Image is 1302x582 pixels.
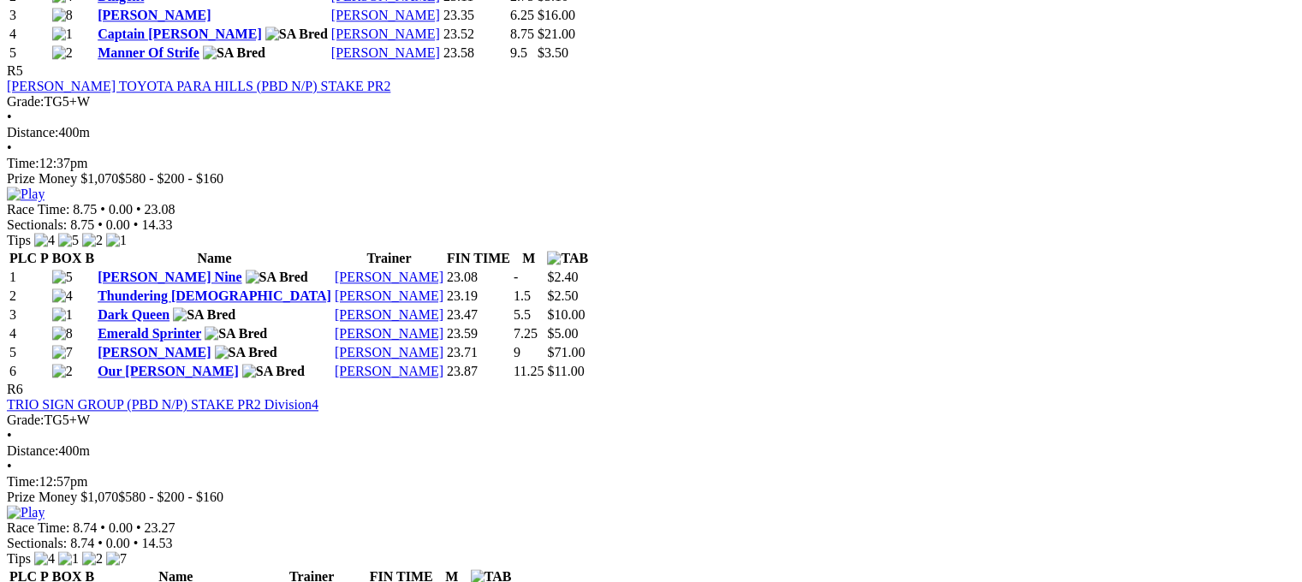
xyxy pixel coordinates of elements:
span: Time: [7,474,39,489]
a: Our [PERSON_NAME] [98,364,239,378]
span: • [7,459,12,473]
text: 9 [514,345,520,359]
a: [PERSON_NAME] [335,345,443,359]
a: [PERSON_NAME] [335,307,443,322]
span: Tips [7,551,31,566]
img: 7 [106,551,127,567]
span: $16.00 [538,8,575,22]
img: SA Bred [205,326,267,341]
text: - [514,270,518,284]
span: • [136,520,141,535]
img: Play [7,187,45,202]
td: 23.58 [443,45,508,62]
a: [PERSON_NAME] [335,288,443,303]
span: Distance: [7,125,58,140]
img: 5 [52,270,73,285]
td: 23.59 [446,325,511,342]
img: SA Bred [265,27,328,42]
span: 0.00 [106,536,130,550]
span: 8.74 [70,536,94,550]
a: Emerald Sprinter [98,326,201,341]
span: 0.00 [109,202,133,217]
span: $5.00 [547,326,578,341]
a: [PERSON_NAME] [335,364,443,378]
div: Prize Money $1,070 [7,171,1295,187]
td: 3 [9,306,50,324]
span: 14.53 [141,536,172,550]
img: 2 [82,551,103,567]
span: Tips [7,233,31,247]
td: 23.19 [446,288,511,305]
img: TAB [547,251,588,266]
th: Name [97,250,332,267]
span: • [7,140,12,155]
img: 1 [106,233,127,248]
text: 5.5 [514,307,531,322]
div: 400m [7,443,1295,459]
text: 8.75 [510,27,534,41]
a: [PERSON_NAME] [331,27,440,41]
span: Grade: [7,413,45,427]
td: 6 [9,363,50,380]
span: PLC [9,251,37,265]
a: TRIO SIGN GROUP (PBD N/P) STAKE PR2 Division4 [7,397,318,412]
img: Play [7,505,45,520]
img: 2 [52,45,73,61]
span: $71.00 [547,345,585,359]
span: • [7,110,12,124]
div: Prize Money $1,070 [7,490,1295,505]
img: 1 [52,307,73,323]
td: 23.47 [446,306,511,324]
span: Race Time: [7,520,69,535]
img: 5 [58,233,79,248]
span: • [136,202,141,217]
a: [PERSON_NAME] Nine [98,270,241,284]
td: 4 [9,26,50,43]
text: 9.5 [510,45,527,60]
a: [PERSON_NAME] [331,45,440,60]
td: 1 [9,269,50,286]
th: M [513,250,544,267]
span: • [98,217,103,232]
td: 5 [9,344,50,361]
span: • [134,536,139,550]
span: $580 - $200 - $160 [118,171,223,186]
a: Thundering [DEMOGRAPHIC_DATA] [98,288,331,303]
td: 2 [9,288,50,305]
td: 23.71 [446,344,511,361]
span: $3.50 [538,45,568,60]
img: SA Bred [242,364,305,379]
td: 23.08 [446,269,511,286]
span: 8.75 [70,217,94,232]
th: Trainer [334,250,444,267]
span: • [100,202,105,217]
text: 1.5 [514,288,531,303]
img: 7 [52,345,73,360]
span: $580 - $200 - $160 [118,490,223,504]
div: 12:57pm [7,474,1295,490]
span: $11.00 [547,364,584,378]
span: 14.33 [141,217,172,232]
span: $2.40 [547,270,578,284]
img: 2 [82,233,103,248]
span: 23.08 [145,202,175,217]
span: 8.75 [73,202,97,217]
span: $21.00 [538,27,575,41]
a: [PERSON_NAME] [98,345,211,359]
a: [PERSON_NAME] TOYOTA PARA HILLS (PBD N/P) STAKE PR2 [7,79,390,93]
img: 8 [52,8,73,23]
span: Sectionals: [7,217,67,232]
a: Manner Of Strife [98,45,199,60]
span: R6 [7,382,23,396]
span: 23.27 [145,520,175,535]
span: Sectionals: [7,536,67,550]
td: 5 [9,45,50,62]
span: Race Time: [7,202,69,217]
img: SA Bred [215,345,277,360]
a: [PERSON_NAME] [98,8,211,22]
img: 4 [52,288,73,304]
a: [PERSON_NAME] [335,270,443,284]
img: 1 [58,551,79,567]
span: 0.00 [109,520,133,535]
div: 400m [7,125,1295,140]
